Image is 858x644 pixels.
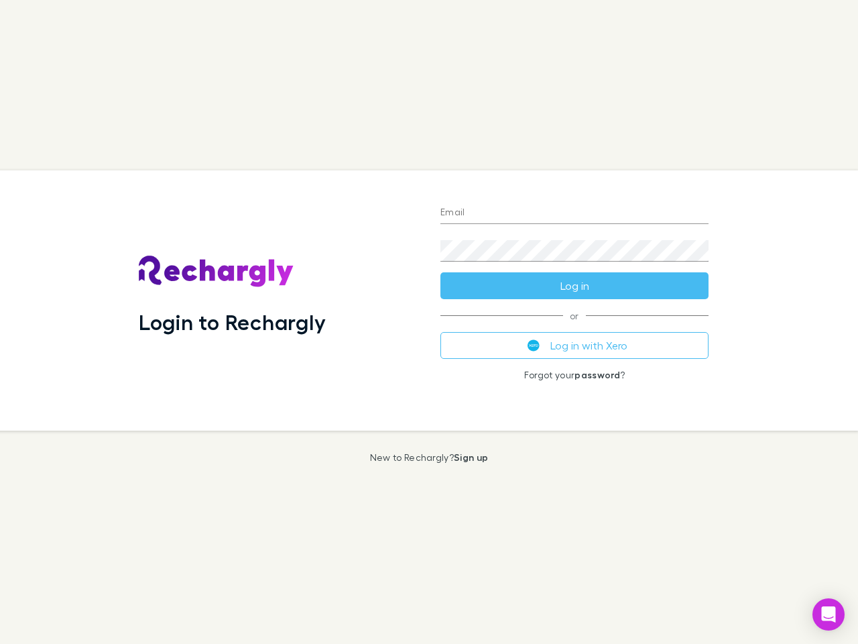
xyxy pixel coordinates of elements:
div: Open Intercom Messenger [812,598,845,631]
h1: Login to Rechargly [139,309,326,335]
a: Sign up [454,451,488,463]
p: Forgot your ? [440,370,709,380]
button: Log in with Xero [440,332,709,359]
button: Log in [440,272,709,299]
img: Rechargly's Logo [139,256,294,288]
img: Xero's logo [528,339,540,352]
p: New to Rechargly? [370,452,489,463]
span: or [440,315,709,316]
a: password [574,369,620,380]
